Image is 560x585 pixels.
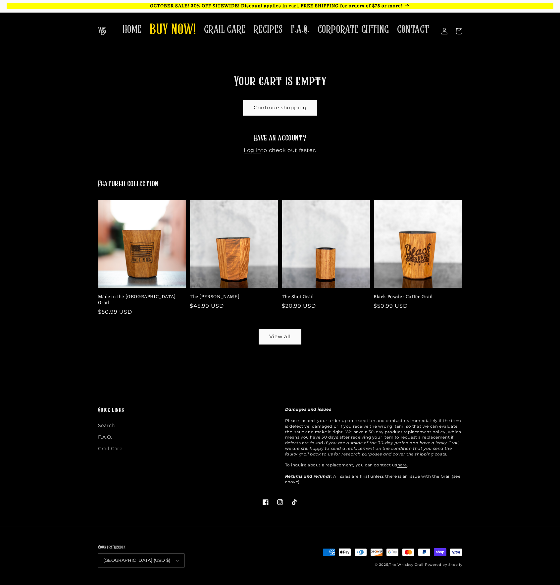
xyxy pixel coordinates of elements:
a: CONTACT [393,19,433,40]
span: F.A.Q. [291,23,310,36]
span: CORPORATE GIFTING [318,23,389,36]
span: CONTACT [397,23,430,36]
h2: Featured collection [98,179,159,189]
strong: Returns and refunds [285,474,331,479]
a: Continue shopping [243,100,317,115]
a: Made in the [GEOGRAPHIC_DATA] Grail [98,294,183,306]
span: BUY NOW! [150,21,196,39]
p: OCTOBER SALE! 30% OFF SITEWIDE! Discount applies in cart. FREE SHIPPING for orders of $75 or more! [7,3,553,9]
a: GRAIL CARE [200,19,250,40]
h1: Your cart is empty [98,73,462,90]
a: Grail Care [98,443,123,454]
h2: Country/region [98,544,184,551]
span: RECIPES [254,23,283,36]
a: HOME [119,19,146,40]
a: Log in [244,147,261,154]
a: F.A.Q. [98,431,113,443]
button: [GEOGRAPHIC_DATA] (USD $) [98,554,184,567]
em: If you are outside of the 30-day period and have a leaky Grail, we are still happy to send a repl... [285,440,460,456]
p: Please inspect your order upon reception and contact us immediately if the item is defective, dam... [285,407,462,485]
h2: Quick links [98,407,275,414]
a: The Whiskey Grail [389,562,424,567]
a: View all products in the All collection [259,329,301,344]
p: to check out faster. [98,147,462,154]
a: Search [98,421,115,431]
a: BUY NOW! [146,17,200,43]
a: F.A.Q. [287,19,314,40]
span: GRAIL CARE [204,23,246,36]
strong: Damages and issues [285,407,331,412]
small: © 2025, [375,562,424,567]
a: Powered by Shopify [425,562,462,567]
img: The Whiskey Grail [98,27,106,35]
h2: Have an account? [98,133,462,144]
a: RECIPES [250,19,287,40]
a: The Shot Grail [282,294,367,300]
a: here [397,462,407,467]
span: HOME [123,23,142,36]
a: Black Powder Coffee Grail [374,294,458,300]
a: The [PERSON_NAME] [190,294,275,300]
a: CORPORATE GIFTING [314,19,393,40]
